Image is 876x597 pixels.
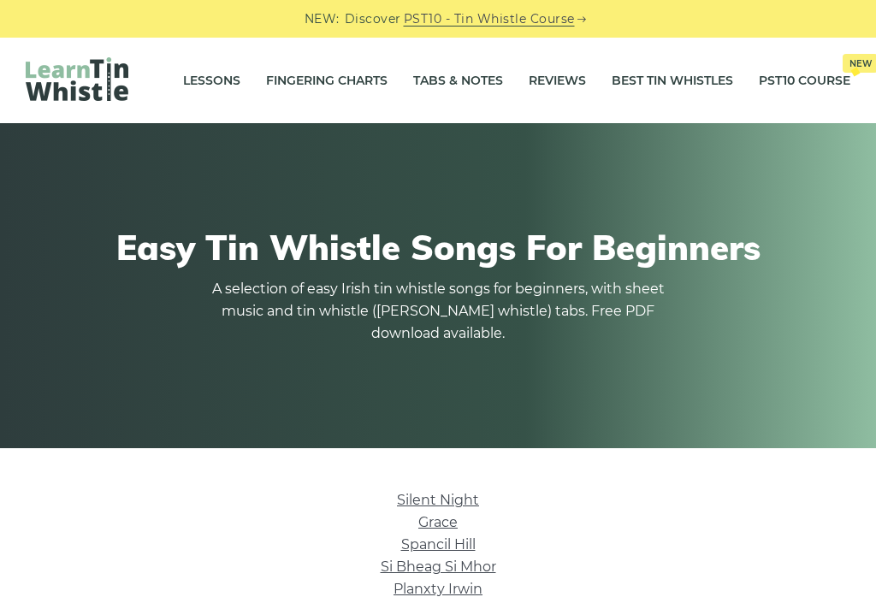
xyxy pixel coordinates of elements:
[207,278,669,345] p: A selection of easy Irish tin whistle songs for beginners, with sheet music and tin whistle ([PER...
[183,59,240,102] a: Lessons
[401,536,476,553] a: Spancil Hill
[394,581,482,597] a: Planxty Irwin
[612,59,733,102] a: Best Tin Whistles
[397,492,479,508] a: Silent Night
[759,59,850,102] a: PST10 CourseNew
[26,57,128,101] img: LearnTinWhistle.com
[266,59,388,102] a: Fingering Charts
[418,514,458,530] a: Grace
[34,227,842,268] h1: Easy Tin Whistle Songs For Beginners
[381,559,496,575] a: Si­ Bheag Si­ Mhor
[529,59,586,102] a: Reviews
[413,59,503,102] a: Tabs & Notes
